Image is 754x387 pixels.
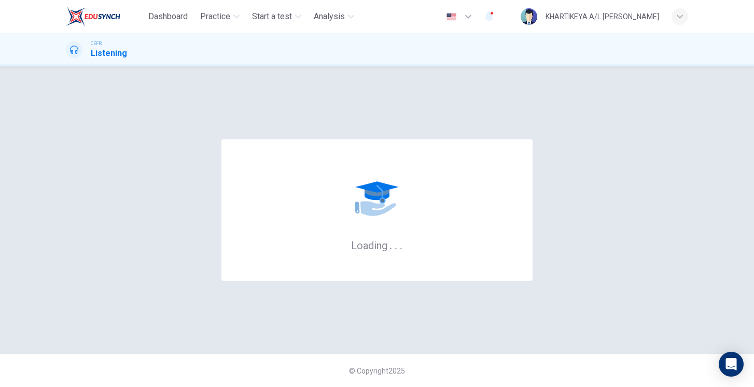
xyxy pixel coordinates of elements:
[66,6,144,27] a: EduSynch logo
[91,47,127,60] h1: Listening
[148,10,188,23] span: Dashboard
[144,7,192,26] button: Dashboard
[445,13,458,21] img: en
[719,352,744,377] div: Open Intercom Messenger
[252,10,292,23] span: Start a test
[399,236,403,253] h6: .
[521,8,537,25] img: Profile picture
[389,236,393,253] h6: .
[66,6,120,27] img: EduSynch logo
[310,7,358,26] button: Analysis
[349,367,405,375] span: © Copyright 2025
[351,238,403,252] h6: Loading
[200,10,230,23] span: Practice
[394,236,398,253] h6: .
[91,40,102,47] span: CEFR
[196,7,244,26] button: Practice
[314,10,345,23] span: Analysis
[248,7,305,26] button: Start a test
[546,10,659,23] div: KHARTIKEYA A/L [PERSON_NAME]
